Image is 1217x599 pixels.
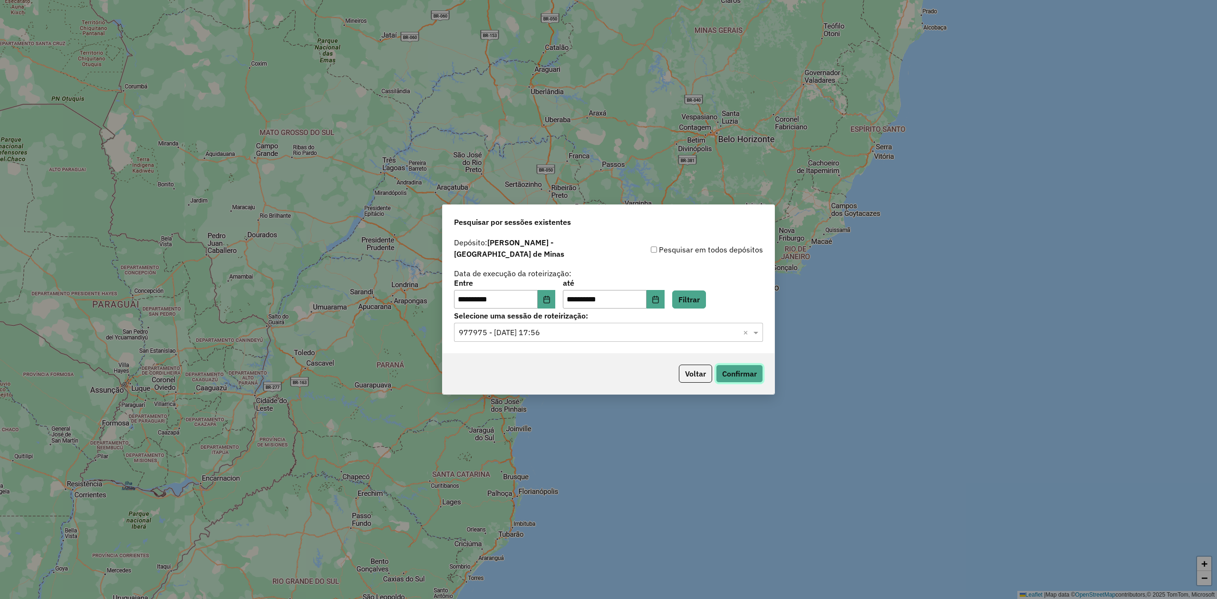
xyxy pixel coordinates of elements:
[608,244,763,255] div: Pesquisar em todos depósitos
[716,365,763,383] button: Confirmar
[743,327,751,338] span: Clear all
[454,238,564,259] strong: [PERSON_NAME] - [GEOGRAPHIC_DATA] de Minas
[454,310,763,321] label: Selecione uma sessão de roteirização:
[454,277,555,289] label: Entre
[563,277,664,289] label: até
[679,365,712,383] button: Voltar
[647,290,665,309] button: Choose Date
[454,268,571,279] label: Data de execução da roteirização:
[672,290,706,309] button: Filtrar
[454,237,608,260] label: Depósito:
[538,290,556,309] button: Choose Date
[454,216,571,228] span: Pesquisar por sessões existentes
